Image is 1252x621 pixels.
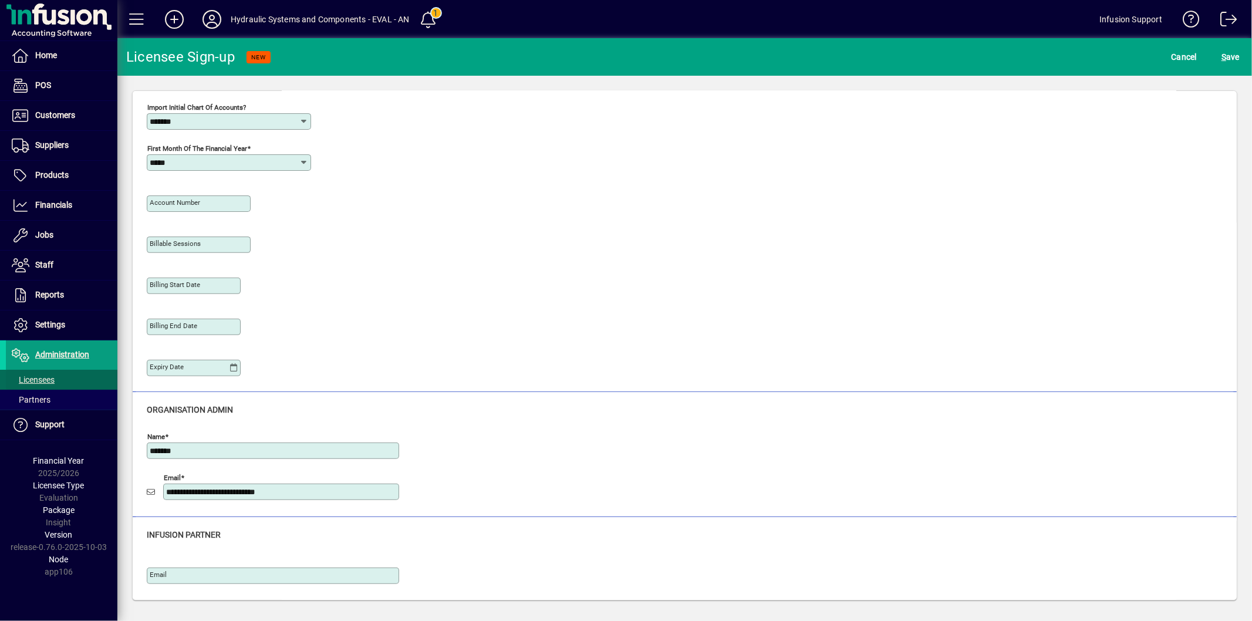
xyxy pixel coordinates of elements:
[6,161,117,190] a: Products
[6,41,117,70] a: Home
[6,131,117,160] a: Suppliers
[33,456,85,465] span: Financial Year
[150,322,197,330] mat-label: Billing end date
[6,410,117,440] a: Support
[193,9,231,30] button: Profile
[35,260,53,269] span: Staff
[1099,10,1162,29] div: Infusion Support
[147,144,247,153] mat-label: First month of the financial year
[156,9,193,30] button: Add
[147,433,165,441] mat-label: Name
[35,200,72,210] span: Financials
[6,310,117,340] a: Settings
[35,320,65,329] span: Settings
[49,555,69,564] span: Node
[231,10,410,29] div: Hydraulic Systems and Components - EVAL - AN
[35,290,64,299] span: Reports
[126,48,235,66] div: Licensee Sign-up
[150,281,200,289] mat-label: Billing start date
[43,505,75,515] span: Package
[35,170,69,180] span: Products
[147,530,221,539] span: Infusion Partner
[251,53,266,61] span: NEW
[35,420,65,429] span: Support
[6,191,117,220] a: Financials
[12,395,50,404] span: Partners
[6,390,117,410] a: Partners
[1221,48,1240,66] span: ave
[1169,46,1200,67] button: Cancel
[35,350,89,359] span: Administration
[35,110,75,120] span: Customers
[33,481,85,490] span: Licensee Type
[35,50,57,60] span: Home
[12,375,55,384] span: Licensees
[35,140,69,150] span: Suppliers
[1172,48,1197,66] span: Cancel
[147,405,233,414] span: Organisation Admin
[164,474,181,482] mat-label: Email
[6,370,117,390] a: Licensees
[6,101,117,130] a: Customers
[1219,46,1243,67] button: Save
[6,221,117,250] a: Jobs
[35,80,51,90] span: POS
[1211,2,1237,41] a: Logout
[1174,2,1200,41] a: Knowledge Base
[45,530,73,539] span: Version
[1221,52,1226,62] span: S
[150,198,200,207] mat-label: Account number
[147,103,246,112] mat-label: Import initial Chart of Accounts?
[6,251,117,280] a: Staff
[6,281,117,310] a: Reports
[150,363,184,371] mat-label: Expiry date
[35,230,53,239] span: Jobs
[150,239,201,248] mat-label: Billable sessions
[6,71,117,100] a: POS
[150,571,167,579] mat-label: Email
